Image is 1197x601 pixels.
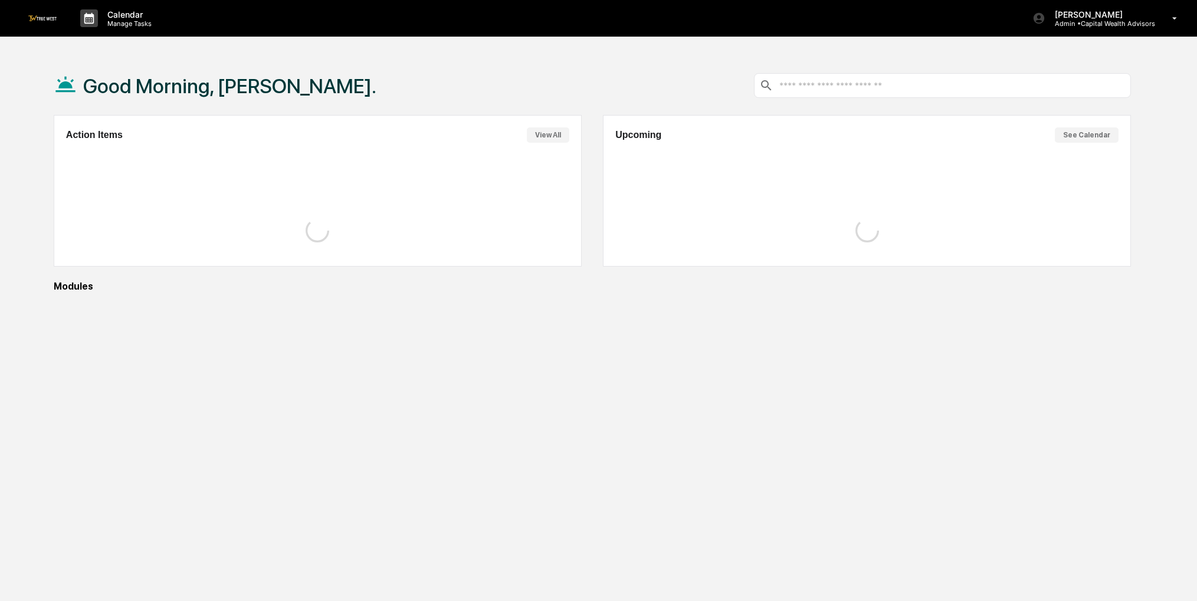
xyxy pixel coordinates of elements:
h2: Upcoming [615,130,661,140]
h2: Action Items [66,130,123,140]
button: View All [527,127,569,143]
img: logo [28,15,57,21]
p: [PERSON_NAME] [1045,9,1155,19]
p: Calendar [98,9,158,19]
p: Manage Tasks [98,19,158,28]
button: See Calendar [1055,127,1119,143]
h1: Good Morning, [PERSON_NAME]. [83,74,376,98]
div: Modules [54,281,1131,292]
p: Admin • Capital Wealth Advisors [1045,19,1155,28]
